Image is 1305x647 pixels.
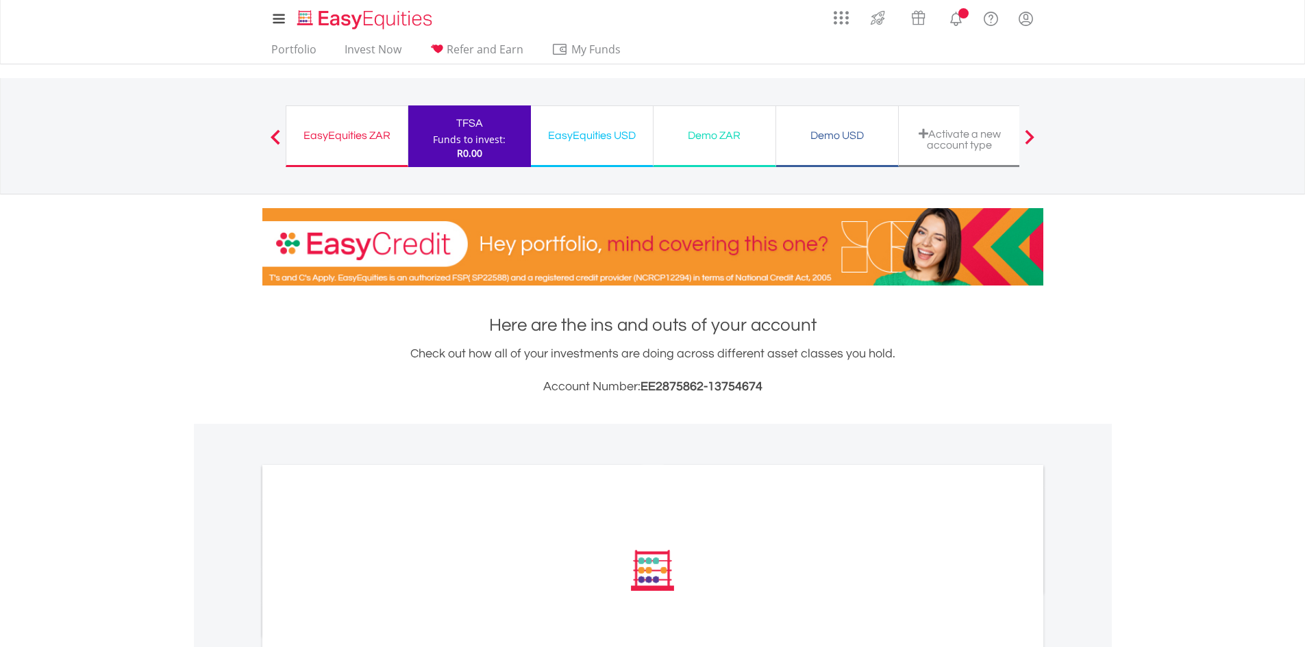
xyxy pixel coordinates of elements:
img: thrive-v2.svg [867,7,889,29]
img: grid-menu-icon.svg [834,10,849,25]
a: Notifications [939,3,973,31]
div: EasyEquities USD [539,126,645,145]
a: Invest Now [339,42,407,64]
span: Refer and Earn [447,42,523,57]
img: EasyEquities_Logo.png [295,8,438,31]
img: vouchers-v2.svg [907,7,930,29]
a: My Profile [1008,3,1043,34]
h1: Here are the ins and outs of your account [262,313,1043,338]
img: EasyCredit Promotion Banner [262,208,1043,286]
div: Activate a new account type [907,128,1012,151]
a: Home page [292,3,438,31]
div: Demo ZAR [662,126,767,145]
a: AppsGrid [825,3,858,25]
h3: Account Number: [262,377,1043,396]
div: TFSA [417,114,523,133]
span: R0.00 [457,147,482,160]
a: Vouchers [898,3,939,29]
span: EE2875862-13754674 [641,380,762,393]
a: Refer and Earn [424,42,529,64]
span: My Funds [551,40,641,58]
a: FAQ's and Support [973,3,1008,31]
div: Check out how all of your investments are doing across different asset classes you hold. [262,344,1043,396]
div: Funds to invest: [433,133,506,147]
a: Portfolio [266,42,322,64]
div: EasyEquities ZAR [295,126,399,145]
div: Demo USD [784,126,890,145]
